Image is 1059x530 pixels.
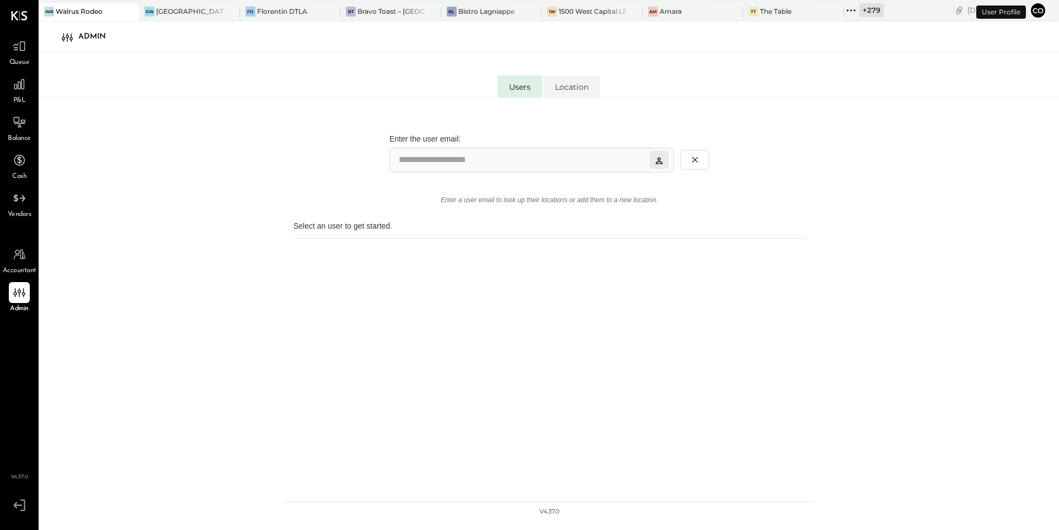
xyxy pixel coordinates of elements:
div: GW [145,7,154,17]
div: + 279 [859,3,884,17]
a: Accountant [1,244,38,276]
span: Balance [8,134,31,144]
div: Admin [78,28,117,46]
a: Queue [1,36,38,68]
a: Vendors [1,188,38,220]
span: Queue [9,58,30,68]
div: 1W [547,7,557,17]
div: Walrus Rodeo [56,7,103,16]
div: Amara [660,7,682,16]
div: Am [648,7,658,17]
li: Location [543,75,600,98]
span: P&L [13,96,26,106]
button: Co [1029,2,1047,19]
div: FD [245,7,255,17]
div: v 4.37.0 [539,507,559,516]
div: Bravo Toast – [GEOGRAPHIC_DATA] [357,7,424,16]
div: TT [748,7,758,17]
a: Cash [1,150,38,182]
p: Select an user to get started. [293,220,805,231]
div: Florentin DTLA [257,7,307,16]
a: P&L [1,74,38,106]
a: Balance [1,112,38,144]
div: The Table [760,7,791,16]
span: Vendors [8,210,31,220]
input: Lookup user by email [389,148,674,172]
div: copy link [954,4,965,16]
a: Admin [1,282,38,314]
span: Accountant [3,266,36,276]
div: BT [346,7,356,17]
span: Cash [12,172,26,182]
span: Admin [10,304,29,314]
div: BL [447,7,457,17]
div: [DATE] [967,5,1026,15]
li: Users [498,75,542,98]
small: Enter a user email to look up their locations or add them to a new location. [441,196,658,205]
div: Bistro Lagniappe [458,7,515,16]
button: Clear email [681,150,709,170]
div: [GEOGRAPHIC_DATA] [156,7,223,16]
label: Enter the user email: [389,133,709,144]
div: WR [44,7,54,17]
div: 1500 West Capital LP [559,7,625,16]
div: User Profile [976,6,1026,19]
